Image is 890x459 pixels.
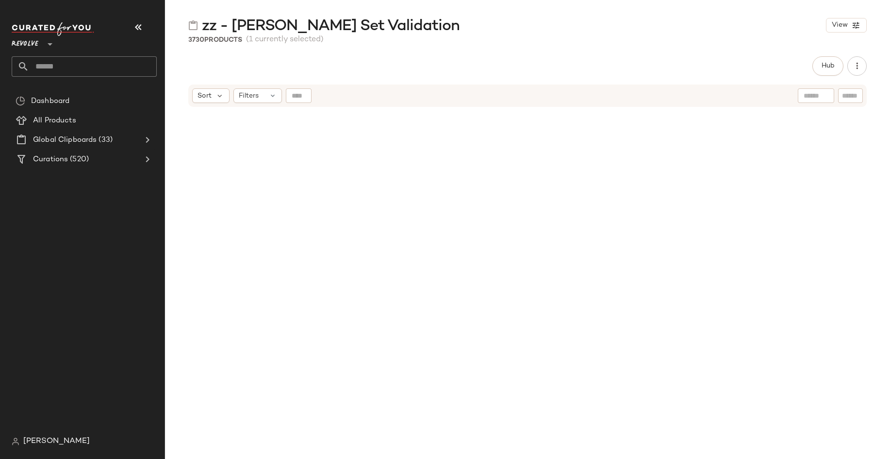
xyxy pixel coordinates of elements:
img: svg%3e [188,20,198,30]
div: Products [188,35,242,45]
span: 3730 [188,36,204,44]
span: [PERSON_NAME] [23,436,90,447]
span: (33) [97,135,113,146]
span: zz - [PERSON_NAME] Set Validation [202,17,460,36]
span: Revolve [12,33,38,51]
span: (520) [68,154,89,165]
img: svg%3e [16,96,25,106]
span: Filters [239,91,259,101]
img: svg%3e [12,438,19,445]
span: View [831,21,848,29]
span: Global Clipboards [33,135,97,146]
span: All Products [33,115,76,126]
span: (1 currently selected) [246,34,324,46]
span: Dashboard [31,96,69,107]
button: Hub [812,56,843,76]
span: Sort [198,91,212,101]
button: View [826,18,867,33]
img: cfy_white_logo.C9jOOHJF.svg [12,22,94,36]
span: Hub [821,62,835,70]
span: Curations [33,154,68,165]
